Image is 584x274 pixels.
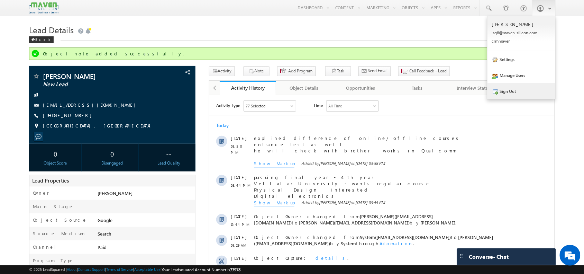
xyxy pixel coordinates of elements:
span: explined difference of online/ offline courses entrance test as well he will check with brother -... [45,40,299,64]
span: details [106,160,138,166]
div: Tasks [395,84,440,92]
a: Acceptable Use [134,267,161,272]
span: 03:58 PM [21,48,42,60]
a: [EMAIL_ADDRESS][DOMAIN_NAME] [43,102,139,108]
span: © 2025 LeadSquared | | | | | [29,266,240,273]
button: Task [325,66,351,76]
span: Object Owner changed from to by . [45,118,247,130]
div: Opportunities [338,84,383,92]
span: [PERSON_NAME] [211,124,246,130]
span: [PERSON_NAME]([EMAIL_ADDRESS][DOMAIN_NAME]) [45,139,284,151]
span: Object Owner changed from to by through . [45,139,284,151]
a: Terms of Service [106,267,133,272]
div: Paid [96,244,195,254]
span: Lead Details [29,24,74,35]
span: [PERSON_NAME] [98,190,133,196]
a: Sign Out [487,83,555,99]
span: Your Leadsquared Account Number is [162,267,240,272]
span: [GEOGRAPHIC_DATA], [GEOGRAPHIC_DATA] [43,123,154,130]
span: 77978 [230,267,240,272]
span: Call Feedback - Lead [410,68,447,74]
button: Activity [209,66,235,76]
label: Program Type [33,257,74,264]
div: Lead Quality [145,160,193,166]
span: New Lead [43,81,146,88]
button: Note [244,66,270,76]
span: [DATE] 03:58 PM [146,65,176,71]
span: Converse - Chat [469,254,509,260]
span: Show Markup [45,104,85,112]
button: Add Program [277,66,316,76]
div: Activity History [225,85,271,91]
p: crmma ven [492,38,551,44]
span: Lead Properties [32,177,69,184]
div: Disengaged [88,160,137,166]
a: Tasks [389,81,446,95]
div: Interview Status [451,84,496,92]
div: Minimize live chat window [113,3,130,20]
p: lsq6@ maven -sili con.c om [492,30,551,35]
span: Show Markup [45,65,85,73]
div: Object Score [31,160,80,166]
span: Added by on [92,104,176,112]
button: Send Email [358,66,391,76]
span: 03:44 PM [21,87,42,93]
span: [DATE] 03:44 PM [146,105,176,110]
a: Activity History [220,81,276,95]
div: . [45,160,299,166]
label: Object Source [33,217,87,223]
span: 09:27 AM [21,168,42,174]
span: System [131,145,147,151]
label: Main Stage [33,203,74,210]
span: 09:29 AM [21,147,42,153]
span: pursuing final year - 4 th year Vellalar University - wants regular course Physical Design - inte... [45,79,299,103]
a: Interview Status [446,81,503,95]
span: [PERSON_NAME] [110,65,141,71]
p: [PERSON_NAME] [492,21,551,27]
div: Search [96,230,195,240]
span: Activity Type [7,5,31,16]
a: Contact Support [78,267,105,272]
a: Back [29,36,57,42]
span: Add Program [289,68,313,74]
span: [DATE] [21,139,37,145]
a: [PERSON_NAME] lsq6@maven-silicon.com crmmaven [487,16,555,51]
img: d_60004797649_company_0_60004797649 [12,36,29,45]
span: Automation [170,145,204,151]
div: Object Details [282,84,327,92]
span: Added by on [92,65,176,73]
button: Call Feedback - Lead [398,66,450,76]
textarea: Type your message and hit 'Enter' [9,64,126,207]
div: Google [96,217,195,227]
a: Opportunities [333,81,390,95]
span: System([EMAIL_ADDRESS][DOMAIN_NAME]) [150,139,242,145]
div: Today [7,27,29,33]
span: [DATE] [21,40,37,46]
span: [PERSON_NAME] [110,105,141,110]
label: Owner [33,190,49,196]
div: -- [145,147,193,160]
label: Channel [33,244,61,250]
span: [PERSON_NAME]([EMAIL_ADDRESS][DOMAIN_NAME]) [45,118,224,130]
a: Settings [487,51,555,67]
img: carter-drag [459,253,464,259]
div: 77 Selected [36,8,56,14]
span: [DATE] [21,79,37,85]
div: Chat with us now [36,36,116,45]
div: Back [29,36,54,43]
img: Custom Logo [29,2,58,14]
a: Manage Users [487,67,555,83]
span: Time [104,5,113,16]
div: 0 [31,147,80,160]
div: All Time [119,8,133,14]
span: [PHONE_NUMBER] [43,112,95,119]
span: [DATE] [21,160,37,166]
span: [PERSON_NAME]([EMAIL_ADDRESS][DOMAIN_NAME]) [90,124,201,130]
a: Object Details [276,81,333,95]
div: Object note added successfully. [43,51,542,57]
div: 0 [88,147,137,160]
span: [DATE] [21,118,37,124]
span: Send Email [368,68,388,74]
span: Object Capture: [45,160,101,166]
em: Start Chat [94,213,126,223]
